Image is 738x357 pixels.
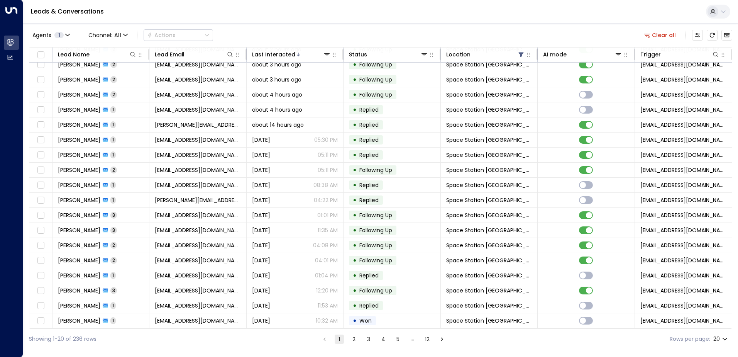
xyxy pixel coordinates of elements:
span: Space Station Doncaster [446,91,532,99]
span: Kate Burley [58,121,100,129]
div: • [353,163,357,177]
span: Toggle select row [36,241,46,250]
button: Clear all [641,30,679,41]
span: Space Station Doncaster [446,287,532,294]
span: Space Station Doncaster [446,241,532,249]
span: Rebecca Shepherd [58,211,100,219]
span: Toggle select row [36,316,46,326]
span: 1 [110,121,116,128]
span: Aug 15, 2025 [252,257,270,264]
span: Yesterday [252,136,270,144]
span: wurzel76@hotmail.com [155,287,240,294]
span: Aug 16, 2025 [252,211,270,219]
p: 10:32 AM [316,317,338,325]
span: info@barbq.co.uk [155,91,240,99]
span: Toggle select row [36,165,46,175]
div: • [353,299,357,312]
span: shelly200108@gmail.com [155,151,240,159]
div: • [353,103,357,116]
span: 1 [110,136,116,143]
button: Go to page 4 [379,335,388,344]
button: page 1 [335,335,344,344]
span: leads@space-station.co.uk [640,257,726,264]
div: • [353,209,357,222]
span: 1 [110,302,116,309]
span: Darren Dickson [58,106,100,114]
span: Replied [359,272,379,279]
p: 04:01 PM [315,257,338,264]
span: Space Station Doncaster [446,181,532,189]
div: • [353,133,357,146]
span: 1 [110,151,116,158]
span: kate.1608@hotmail.co.uk [155,121,240,129]
div: • [353,239,357,252]
span: 2 [110,91,117,98]
span: leads@space-station.co.uk [640,196,726,204]
span: 2 [110,76,117,83]
button: Go to page 2 [349,335,359,344]
button: Customize [692,30,703,41]
span: Replied [359,151,379,159]
p: 05:11 PM [318,151,338,159]
div: AI mode [543,50,567,59]
span: Replied [359,136,379,144]
span: Space Station Doncaster [446,257,532,264]
span: 1 [110,317,116,324]
span: Rik Bart [58,91,100,99]
div: Lead Name [58,50,90,59]
span: Space Station Doncaster [446,106,532,114]
span: 2 [110,257,117,263]
span: Space Station Doncaster [446,226,532,234]
span: Toggle select row [36,301,46,311]
span: Replied [359,302,379,309]
span: Toggle select row [36,211,46,220]
span: perry_mcshane@hotmail.co.uk [155,257,240,264]
span: Pascal Dent [58,166,100,174]
div: • [353,118,357,131]
span: Charlotte Roberts [58,302,100,309]
span: All [114,32,121,38]
span: Space Station Doncaster [446,272,532,279]
span: Toggle select row [36,150,46,160]
div: Trigger [640,50,719,59]
span: Channel: [85,30,131,41]
span: Space Station Doncaster [446,76,532,83]
span: Perry McShane [58,257,100,264]
span: leads@space-station.co.uk [640,136,726,144]
span: laura.davis1992@yahoo.co.uk [155,196,240,204]
span: Replied [359,121,379,129]
span: thorpey8383@gmail.com [155,61,240,68]
span: 1 [110,182,116,188]
span: tuttis.enigmas_3o@icloud.com [155,166,240,174]
span: Aug 15, 2025 [252,302,270,309]
span: leads@space-station.co.uk [640,181,726,189]
span: Following Up [359,61,392,68]
span: Aug 15, 2025 [252,317,270,325]
div: Status [349,50,428,59]
span: Yesterday [252,166,270,174]
span: Space Station Doncaster [446,136,532,144]
span: 1 [110,272,116,279]
p: 01:01 PM [317,211,338,219]
div: • [353,284,357,297]
span: Donna Alcock [58,61,100,68]
div: Trigger [640,50,661,59]
div: • [353,194,357,207]
div: Lead Email [155,50,184,59]
div: Last Interacted [252,50,331,59]
span: 1 [54,32,64,38]
span: 1 [110,197,116,203]
span: Refresh [707,30,718,41]
span: Harley Hodder [58,136,100,144]
span: Space Station Doncaster [446,166,532,174]
div: • [353,178,357,192]
button: Go to next page [437,335,447,344]
span: Space Station Doncaster [446,211,532,219]
span: leads@space-station.co.uk [640,287,726,294]
span: Following Up [359,76,392,83]
span: Aug 15, 2025 [252,287,270,294]
span: Yesterday [252,181,270,189]
span: leads@space-station.co.uk [640,226,726,234]
button: Actions [144,29,213,41]
div: … [408,335,417,344]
